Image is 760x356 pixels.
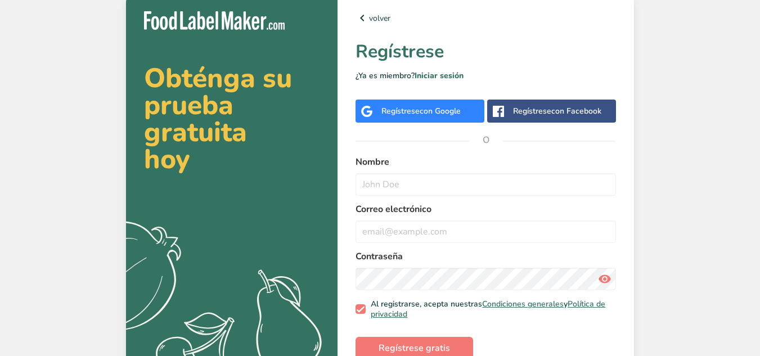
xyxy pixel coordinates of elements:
span: con Google [420,106,461,116]
span: Al registrarse, acepta nuestras y [366,299,612,319]
span: O [469,123,503,157]
div: Regístrese [513,105,601,117]
input: John Doe [356,173,616,196]
div: Regístrese [381,105,461,117]
input: email@example.com [356,220,616,243]
p: ¿Ya es miembro? [356,70,616,82]
label: Contraseña [356,250,616,263]
a: Condiciones generales [482,299,564,309]
a: volver [356,11,616,25]
label: Nombre [356,155,616,169]
a: Iniciar sesión [415,70,464,81]
label: Correo electrónico [356,202,616,216]
a: Política de privacidad [371,299,605,319]
span: con Facebook [551,106,601,116]
span: Regístrese gratis [379,341,450,355]
h1: Regístrese [356,38,616,65]
h2: Obténga su prueba gratuita hoy [144,65,320,173]
img: Food Label Maker [144,11,285,30]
